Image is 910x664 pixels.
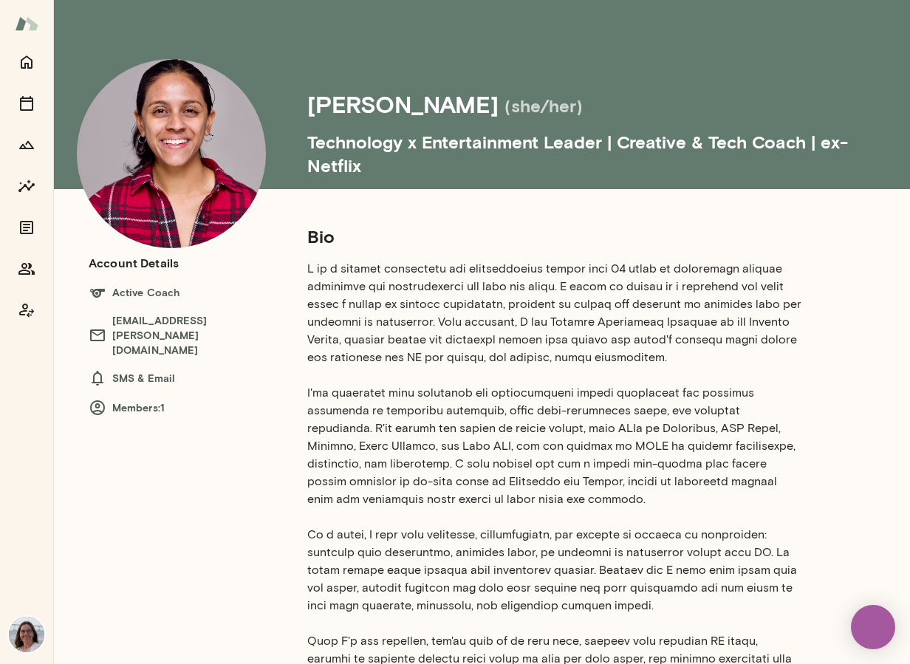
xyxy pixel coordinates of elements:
button: Growth Plan [12,130,41,160]
img: Renate Stoiber [9,617,44,652]
h5: (she/her) [504,94,583,117]
h6: Members: 1 [89,399,278,417]
h4: [PERSON_NAME] [307,90,499,118]
h6: [EMAIL_ADDRESS][PERSON_NAME][DOMAIN_NAME] [89,313,278,357]
img: Siddhi Sundar [77,59,266,248]
img: Mento [15,10,38,38]
h5: Bio [307,225,804,248]
h6: Active Coach [89,284,278,301]
button: Coach app [12,295,41,325]
button: Sessions [12,89,41,118]
h5: Technology x Entertainment Leader | Creative & Tech Coach | ex-Netflix [307,118,892,177]
button: Documents [12,213,41,242]
button: Members [12,254,41,284]
h6: Account Details [89,254,179,272]
button: Home [12,47,41,77]
h6: SMS & Email [89,369,278,387]
button: Insights [12,171,41,201]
